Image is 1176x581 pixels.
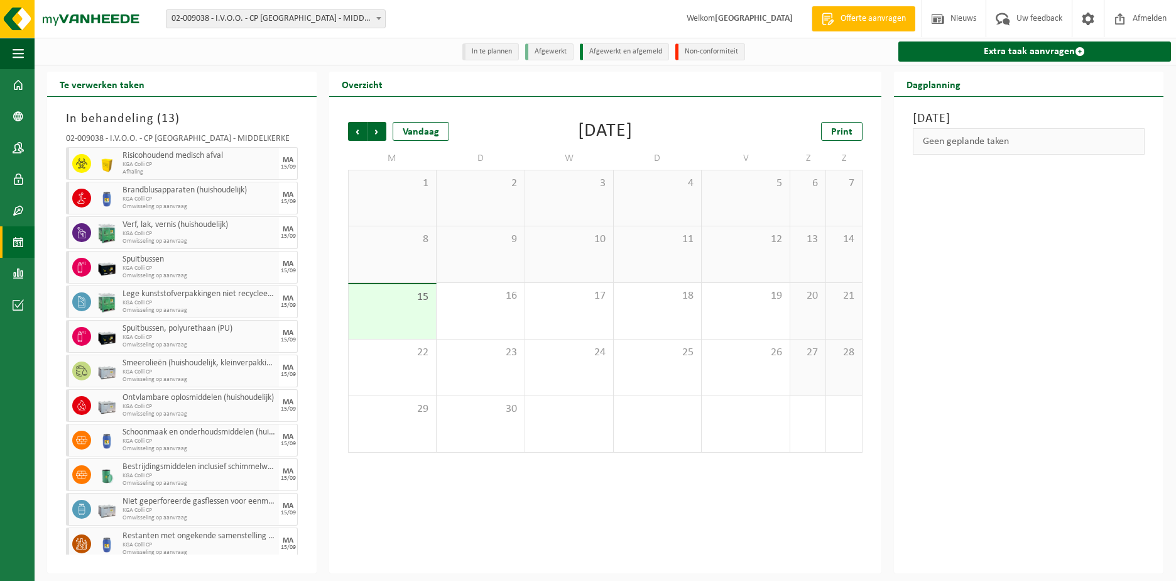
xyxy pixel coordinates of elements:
h3: In behandeling ( ) [66,109,298,128]
span: 9 [443,233,518,246]
img: PB-OT-0120-HPE-00-02 [97,189,116,207]
img: PB-LB-0680-HPE-BK-11 [97,258,116,277]
div: MA [283,399,293,406]
span: Omwisseling op aanvraag [122,480,276,487]
span: 25 [620,346,695,360]
span: KGA Colli CP [122,196,276,203]
span: KGA Colli CP [122,265,276,272]
img: PB-HB-1400-HPE-GN-11 [97,292,116,313]
span: KGA Colli CP [122,368,276,376]
img: PB-OT-0120-HPE-00-02 [97,534,116,553]
span: 10 [531,233,607,246]
div: 15/09 [281,199,296,205]
div: 15/09 [281,337,296,343]
span: Restanten met ongekende samenstelling (huishoudelijk) [122,531,276,541]
h2: Overzicht [329,72,395,96]
div: MA [283,226,293,233]
span: KGA Colli CP [122,161,276,169]
span: Brandblusapparaten (huishoudelijk) [122,185,276,196]
td: V [702,147,790,170]
span: 16 [443,289,518,303]
img: LP-SB-00050-HPE-22 [97,154,116,173]
span: 11 [620,233,695,246]
span: Lege kunststofverpakkingen niet recycleerbaar [122,289,276,299]
span: 3 [531,177,607,191]
div: 02-009038 - I.V.O.O. - CP [GEOGRAPHIC_DATA] - MIDDELKERKE [66,135,298,147]
span: 27 [797,346,819,360]
div: 15/09 [281,406,296,412]
span: Spuitbussen [122,255,276,265]
span: 15 [355,290,430,304]
span: Omwisseling op aanvraag [122,445,276,453]
div: MA [283,364,293,372]
strong: [GEOGRAPHIC_DATA] [715,14,793,23]
span: 21 [832,289,855,303]
span: 6 [797,177,819,191]
div: 15/09 [281,268,296,274]
span: Omwisseling op aanvraag [122,549,276,556]
span: 13 [797,233,819,246]
td: Z [826,147,862,170]
div: MA [283,433,293,441]
span: Omwisseling op aanvraag [122,307,276,314]
li: Afgewerkt en afgemeld [580,43,669,60]
div: MA [283,537,293,545]
a: Extra taak aanvragen [898,41,1171,62]
span: 17 [531,289,607,303]
span: Omwisseling op aanvraag [122,272,276,280]
span: KGA Colli CP [122,507,276,514]
div: 15/09 [281,233,296,240]
span: 4 [620,177,695,191]
div: MA [283,468,293,475]
span: Offerte aanvragen [837,13,909,25]
img: PB-LB-0680-HPE-GY-11 [97,396,116,415]
span: 02-009038 - I.V.O.O. - CP MIDDELKERKE - MIDDELKERKE [166,10,385,28]
a: Offerte aanvragen [812,6,915,31]
span: 30 [443,402,518,416]
td: Z [790,147,826,170]
span: 28 [832,346,855,360]
img: PB-LB-0680-HPE-BK-11 [97,327,116,346]
h2: Dagplanning [894,72,973,96]
div: 15/09 [281,545,296,551]
span: KGA Colli CP [122,541,276,549]
span: Spuitbussen, polyurethaan (PU) [122,324,276,334]
span: KGA Colli CP [122,230,276,238]
span: Afhaling [122,169,276,176]
a: Print [821,122,863,141]
span: Omwisseling op aanvraag [122,203,276,211]
span: Volgende [367,122,386,141]
span: 5 [708,177,783,191]
img: PB-LB-0680-HPE-GY-11 [97,500,116,519]
span: Risicohoudend medisch afval [122,151,276,161]
div: MA [283,191,293,199]
span: 13 [161,113,175,125]
span: KGA Colli CP [122,334,276,341]
div: MA [283,329,293,337]
span: KGA Colli CP [122,438,276,445]
li: Non-conformiteit [675,43,745,60]
div: [DATE] [578,122,633,141]
span: KGA Colli CP [122,472,276,480]
span: 24 [531,346,607,360]
span: 29 [355,402,430,416]
div: Geen geplande taken [913,128,1145,155]
span: Smeerolieën (huishoudelijk, kleinverpakking) [122,358,276,368]
h3: [DATE] [913,109,1145,128]
div: MA [283,295,293,302]
div: 15/09 [281,302,296,309]
span: Verf, lak, vernis (huishoudelijk) [122,220,276,230]
span: Omwisseling op aanvraag [122,238,276,245]
span: Ontvlambare oplosmiddelen (huishoudelijk) [122,393,276,403]
img: PB-OT-0120-HPE-00-02 [97,431,116,450]
td: D [614,147,702,170]
td: W [525,147,614,170]
span: Omwisseling op aanvraag [122,376,276,384]
div: Vandaag [393,122,449,141]
span: 7 [832,177,855,191]
span: 26 [708,346,783,360]
span: Niet geperforeerde gasflessen voor eenmalig gebruik (huishoudelijk) [122,497,276,507]
img: PB-HB-1400-HPE-GN-11 [97,223,116,243]
span: 22 [355,346,430,360]
span: Print [831,127,852,137]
